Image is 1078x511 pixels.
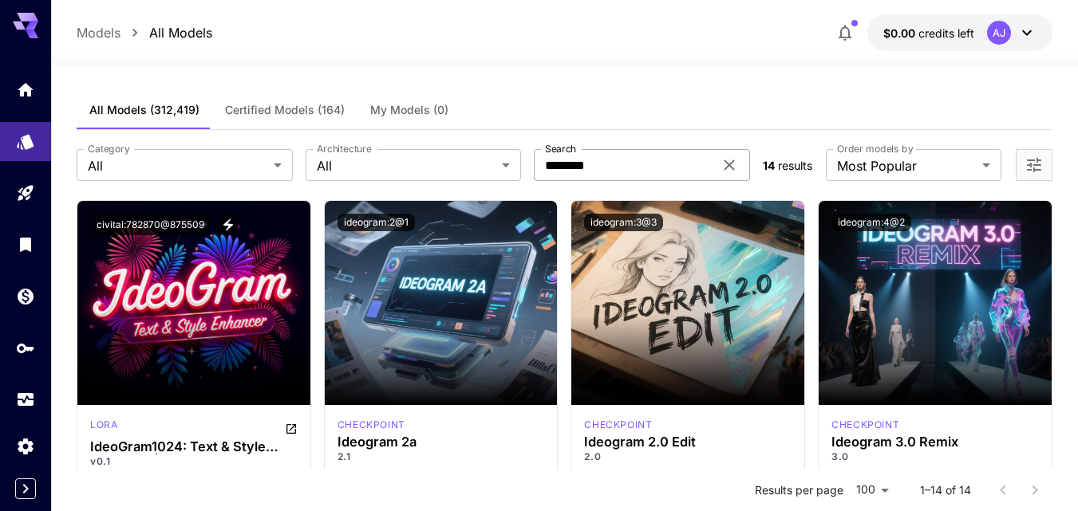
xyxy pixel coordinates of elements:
button: Open in CivitAI [285,418,298,437]
div: 100 [850,478,894,501]
span: credits left [918,26,974,40]
div: ideogram3 [831,418,899,432]
button: Open more filters [1025,155,1044,175]
a: All Models [149,23,212,42]
p: checkpoint [584,418,652,432]
div: Wallet [16,281,35,301]
p: checkpoint [338,418,405,432]
button: ideogram:2@1 [338,214,415,231]
span: All Models (312,419) [89,103,199,117]
div: Playground [16,183,35,203]
p: v0.1 [90,454,298,469]
label: Order models by [837,142,913,155]
span: $0.00 [883,26,918,40]
p: checkpoint [831,418,899,432]
span: My Models (0) [370,103,448,117]
span: Most Popular [837,156,976,175]
a: Models [77,23,120,42]
span: 14 [763,159,775,172]
h3: Ideogram 2a [338,434,545,450]
button: ideogram:3@3 [584,214,663,231]
h3: Ideogram 3.0 Remix [831,434,1039,450]
p: 2.0 [584,450,792,464]
label: Category [88,142,130,155]
div: AJ [987,21,1011,45]
span: All [317,156,496,175]
p: 2.1 [338,450,545,464]
button: civitai:782870@875509 [90,214,211,235]
div: $0.00 [883,25,974,41]
span: Certified Models (164) [225,103,345,117]
label: Architecture [317,142,371,155]
button: $0.00AJ [867,14,1052,51]
button: ideogram:4@2 [831,214,911,231]
div: ideogram2a [338,418,405,432]
span: results [778,159,812,172]
p: lora [90,418,117,432]
button: Expand sidebar [15,478,36,499]
p: 3.0 [831,450,1039,464]
div: Settings [16,436,35,456]
div: API Keys [16,338,35,358]
h3: IdeoGram1024: Text & Style Enhancer | Flux.1 D LoRa [90,439,298,454]
button: View trigger words [217,214,239,235]
div: Usage [16,390,35,410]
span: All [88,156,267,175]
label: Search [545,142,576,155]
h3: Ideogram 2.0 Edit [584,434,792,450]
div: Models [16,127,35,147]
div: Library [16,234,35,254]
div: ideogram2 [584,418,652,432]
div: Home [16,75,35,95]
p: Results per page [755,482,843,498]
div: FLUX.1 D [90,418,117,437]
nav: breadcrumb [77,23,212,42]
p: 1–14 of 14 [920,482,971,498]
